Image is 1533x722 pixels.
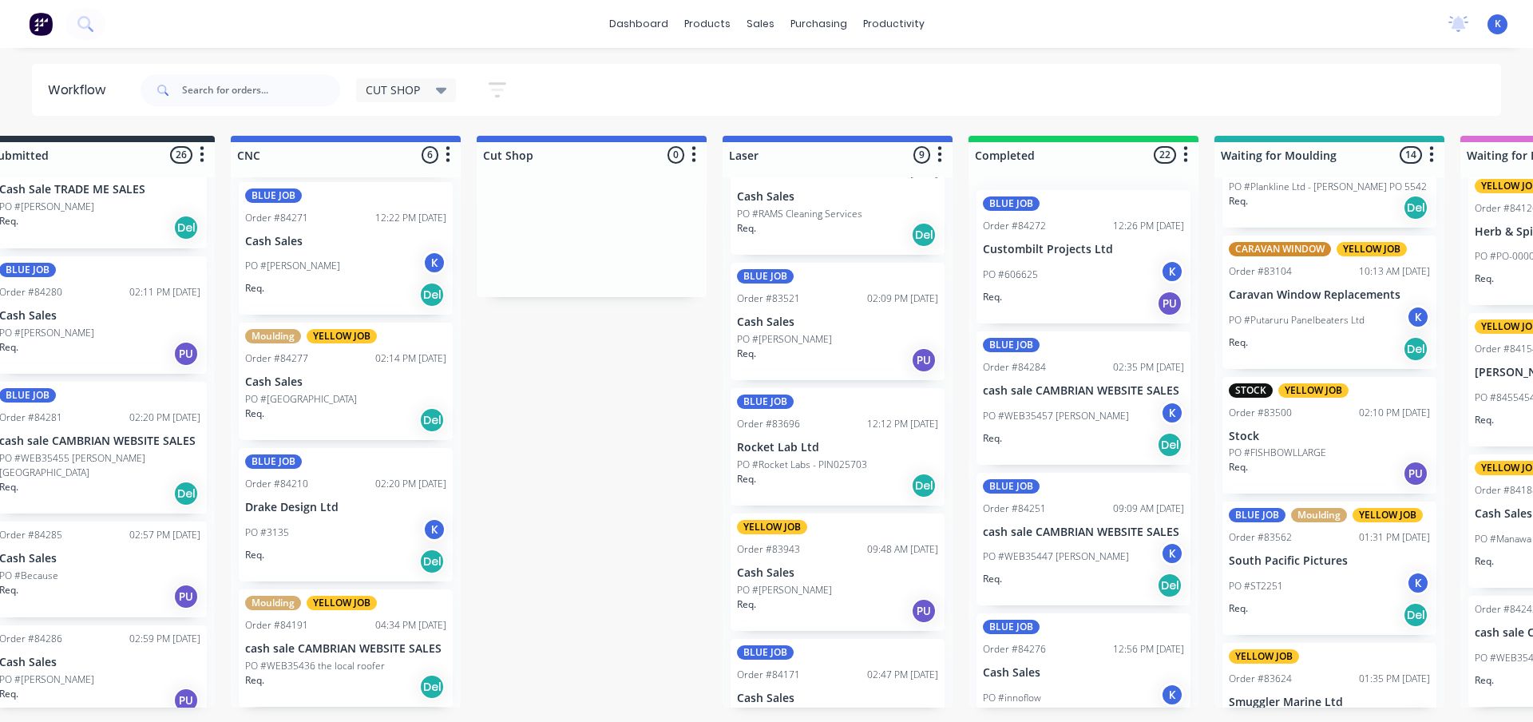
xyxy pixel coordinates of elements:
[173,215,199,240] div: Del
[245,235,446,248] p: Cash Sales
[737,221,756,236] p: Req.
[867,417,938,431] div: 12:12 PM [DATE]
[983,431,1002,446] p: Req.
[245,351,308,366] div: Order #84277
[1229,672,1292,686] div: Order #83624
[976,190,1190,323] div: BLUE JOBOrder #8427212:26 PM [DATE]Custombilt Projects LtdPO #606625KReq.PU
[1229,601,1248,616] p: Req.
[129,411,200,425] div: 02:20 PM [DATE]
[983,384,1184,398] p: cash sale CAMBRIAN WEBSITE SALES
[1359,406,1430,420] div: 02:10 PM [DATE]
[983,268,1038,282] p: PO #606625
[1229,554,1430,568] p: South Pacific Pictures
[731,137,945,255] div: Order #8322010:05 AM [DATE]Cash SalesPO #RAMS Cleaning ServicesReq.Del
[29,12,53,36] img: Factory
[1229,430,1430,443] p: Stock
[1229,406,1292,420] div: Order #83500
[983,572,1002,586] p: Req.
[1337,242,1407,256] div: YELLOW JOB
[1229,446,1326,460] p: PO #FISHBOWLLARGE
[375,351,446,366] div: 02:14 PM [DATE]
[737,395,794,409] div: BLUE JOB
[1229,313,1365,327] p: PO #Putaruru Panelbeaters Ltd
[239,323,453,440] div: MouldingYELLOW JOBOrder #8427702:14 PM [DATE]Cash SalesPO #[GEOGRAPHIC_DATA]Req.Del
[731,388,945,506] div: BLUE JOBOrder #8369612:12 PM [DATE]Rocket Lab LtdPO #Rocket Labs - PIN025703Req.Del
[419,549,445,574] div: Del
[1229,288,1430,302] p: Caravan Window Replacements
[867,292,938,306] div: 02:09 PM [DATE]
[1113,360,1184,375] div: 02:35 PM [DATE]
[1222,377,1436,494] div: STOCKYELLOW JOBOrder #8350002:10 PM [DATE]StockPO #FISHBOWLLARGEReq.PU
[731,263,945,380] div: BLUE JOBOrder #8352102:09 PM [DATE]Cash SalesPO #[PERSON_NAME]Req.PU
[1229,460,1248,474] p: Req.
[129,285,200,300] div: 02:11 PM [DATE]
[1475,554,1494,569] p: Req.
[737,472,756,486] p: Req.
[983,549,1129,564] p: PO #WEB35447 [PERSON_NAME]
[1113,219,1184,233] div: 12:26 PM [DATE]
[1222,236,1436,369] div: CARAVAN WINDOWYELLOW JOBOrder #8310410:13 AM [DATE]Caravan Window ReplacementsPO #Putaruru Panelb...
[1359,530,1430,545] div: 01:31 PM [DATE]
[419,674,445,700] div: Del
[983,666,1184,680] p: Cash Sales
[1157,573,1182,598] div: Del
[737,332,832,347] p: PO #[PERSON_NAME]
[129,528,200,542] div: 02:57 PM [DATE]
[1229,649,1299,664] div: YELLOW JOB
[1229,579,1283,593] p: PO #ST2251
[867,542,938,557] div: 09:48 AM [DATE]
[245,642,446,656] p: cash sale CAMBRIAN WEBSITE SALES
[245,375,446,389] p: Cash Sales
[245,454,302,469] div: BLUE JOB
[1157,432,1182,458] div: Del
[1160,260,1184,284] div: K
[1359,264,1430,279] div: 10:13 AM [DATE]
[1229,180,1427,194] p: PO #Plankline Ltd - [PERSON_NAME] PO 5542
[983,290,1002,304] p: Req.
[983,243,1184,256] p: Custombilt Projects Ltd
[245,392,357,407] p: PO #[GEOGRAPHIC_DATA]
[983,409,1129,423] p: PO #WEB35457 [PERSON_NAME]
[737,441,938,454] p: Rocket Lab Ltd
[676,12,739,36] div: products
[245,659,385,673] p: PO #WEB35436 the local roofer
[976,331,1190,465] div: BLUE JOBOrder #8428402:35 PM [DATE]cash sale CAMBRIAN WEBSITE SALESPO #WEB35457 [PERSON_NAME]KReq...
[1353,508,1423,522] div: YELLOW JOB
[239,448,453,581] div: BLUE JOBOrder #8421002:20 PM [DATE]Drake Design LtdPO #3135KReq.Del
[245,596,301,610] div: Moulding
[983,502,1046,516] div: Order #84251
[1229,194,1248,208] p: Req.
[737,583,832,597] p: PO #[PERSON_NAME]
[1403,461,1428,486] div: PU
[983,642,1046,657] div: Order #84276
[983,620,1040,634] div: BLUE JOB
[737,692,938,705] p: Cash Sales
[737,347,756,361] p: Req.
[245,548,264,562] p: Req.
[419,407,445,433] div: Del
[48,81,113,100] div: Workflow
[245,618,308,633] div: Order #84191
[739,12,782,36] div: sales
[855,12,933,36] div: productivity
[1222,502,1436,635] div: BLUE JOBMouldingYELLOW JOBOrder #8356201:31 PM [DATE]South Pacific PicturesPO #ST2251KReq.Del
[911,473,937,498] div: Del
[245,673,264,688] p: Req.
[245,211,308,225] div: Order #84271
[1278,383,1349,398] div: YELLOW JOB
[239,182,453,315] div: BLUE JOBOrder #8427112:22 PM [DATE]Cash SalesPO #[PERSON_NAME]KReq.Del
[1113,642,1184,657] div: 12:56 PM [DATE]
[1291,508,1347,522] div: Moulding
[1229,242,1331,256] div: CARAVAN WINDOW
[737,315,938,329] p: Cash Sales
[983,196,1040,211] div: BLUE JOB
[1229,383,1273,398] div: STOCK
[737,597,756,612] p: Req.
[737,542,800,557] div: Order #83943
[1160,683,1184,707] div: K
[1160,541,1184,565] div: K
[375,477,446,491] div: 02:20 PM [DATE]
[366,81,420,98] span: CUT SHOP
[422,518,446,541] div: K
[245,329,301,343] div: Moulding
